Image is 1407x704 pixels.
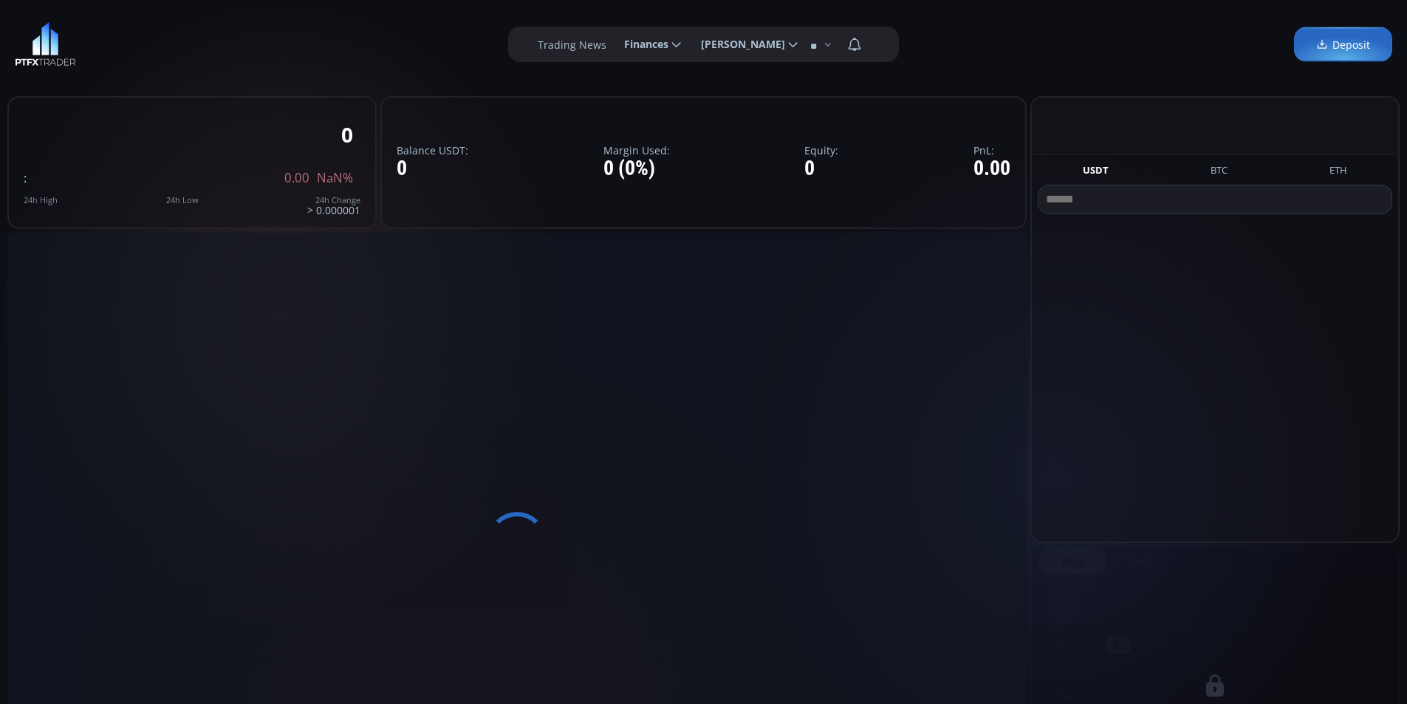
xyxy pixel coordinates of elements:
label: Margin Used: [603,145,670,156]
button: ETH [1324,163,1353,182]
span: : [24,169,27,186]
div: 24h Low [166,196,199,205]
label: PnL: [973,145,1010,156]
span: 0.00 [284,171,309,185]
label: Balance USDT: [397,145,468,156]
div: 24h Change [307,196,360,205]
a: Deposit [1294,27,1392,62]
button: BTC [1205,163,1233,182]
label: Equity: [804,145,838,156]
div: 0 [804,157,838,180]
span: Deposit [1316,37,1370,52]
div: 24h High [24,196,58,205]
label: Trading News [538,37,606,52]
span: Finances [614,30,668,59]
div: 0 [341,123,353,146]
img: LOGO [15,22,76,66]
div: 0.00 [973,157,1010,180]
div: 0 [397,157,468,180]
button: USDT [1077,163,1115,182]
span: [PERSON_NAME] [691,30,785,59]
div: > 0.000001 [307,196,360,216]
span: NaN% [317,171,353,185]
div: 0 (0%) [603,157,670,180]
